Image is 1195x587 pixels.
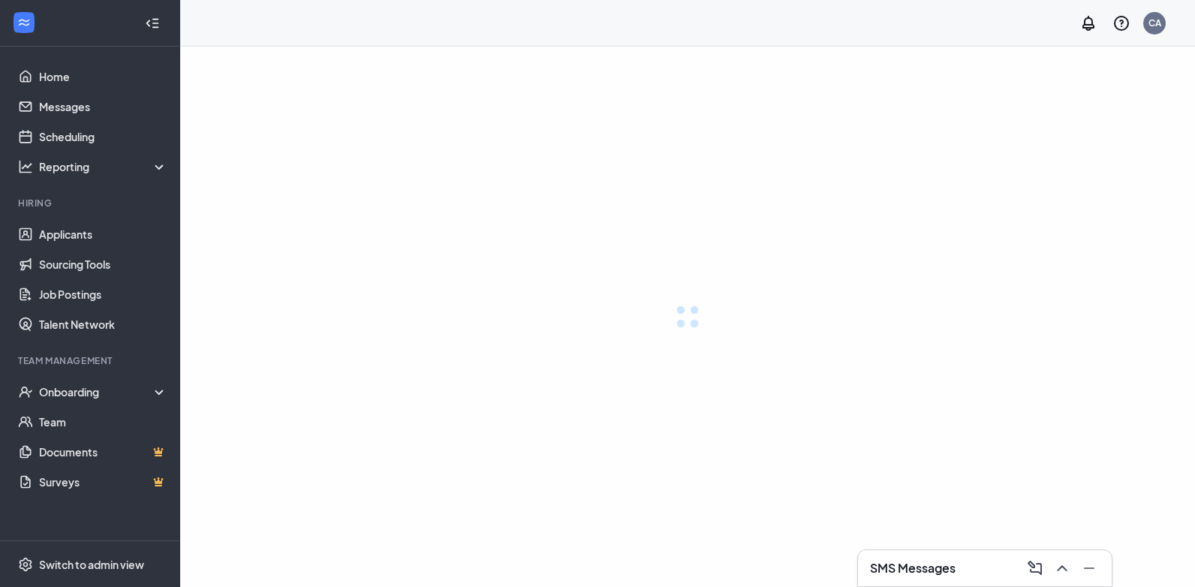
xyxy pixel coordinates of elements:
a: DocumentsCrown [39,437,167,467]
svg: Minimize [1080,559,1098,577]
div: Team Management [18,354,164,367]
div: Onboarding [39,384,168,399]
svg: Analysis [18,159,33,174]
a: Messages [39,92,167,122]
button: ChevronUp [1049,556,1073,580]
svg: Notifications [1079,14,1097,32]
h3: SMS Messages [870,560,956,576]
svg: Settings [18,557,33,572]
a: Team [39,407,167,437]
svg: ComposeMessage [1026,559,1044,577]
svg: Collapse [145,16,160,31]
button: ComposeMessage [1022,556,1046,580]
button: Minimize [1076,556,1100,580]
a: Home [39,62,167,92]
svg: WorkstreamLogo [17,15,32,30]
a: Sourcing Tools [39,249,167,279]
svg: ChevronUp [1053,559,1071,577]
div: CA [1148,17,1161,29]
div: Hiring [18,197,164,209]
a: Job Postings [39,279,167,309]
a: Scheduling [39,122,167,152]
svg: QuestionInfo [1112,14,1130,32]
a: Talent Network [39,309,167,339]
a: Applicants [39,219,167,249]
div: Reporting [39,159,168,174]
svg: UserCheck [18,384,33,399]
a: SurveysCrown [39,467,167,497]
div: Switch to admin view [39,557,144,572]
